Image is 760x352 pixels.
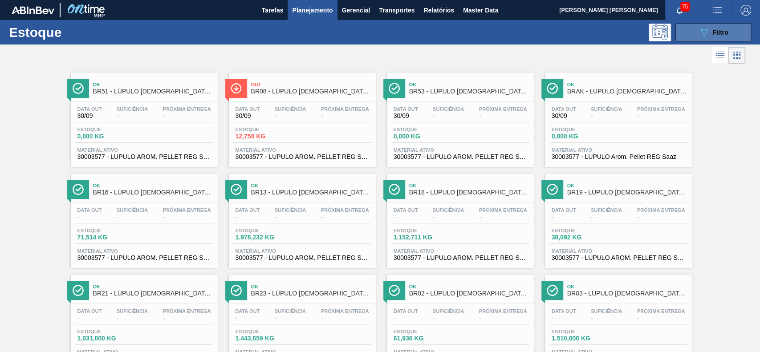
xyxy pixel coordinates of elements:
span: 30003577 - LUPULO AROM. PELLET REG SAAZ [77,255,211,261]
span: Ok [409,82,529,87]
span: 30003577 - LUPULO AROM. PELLET REG SAAZ [394,154,527,160]
span: - [433,315,464,321]
span: - [637,315,685,321]
span: Suficiência [433,207,464,213]
span: BR08 - LÚPULO AROMÁTICO PELLET SAAZ [251,88,371,95]
span: Estoque [552,228,614,233]
img: Ícone [389,285,400,296]
span: Data out [77,207,102,213]
span: - [433,214,464,220]
span: Próxima Entrega [479,207,527,213]
a: ÍconeOkBR13 - LÚPULO [DEMOGRAPHIC_DATA] PELLET SAAZData out-Suficiência-Próxima Entrega-Estoque1.... [222,167,380,268]
span: Data out [394,308,418,314]
a: ÍconeOkBR18 - LÚPULO [DEMOGRAPHIC_DATA] PELLET SAAZData out-Suficiência-Próxima Entrega-Estoque1.... [380,167,538,268]
span: Material ativo [236,248,369,254]
span: Ok [93,183,213,188]
span: - [275,214,306,220]
span: Master Data [463,5,498,16]
span: - [552,214,576,220]
span: Próxima Entrega [163,207,211,213]
span: Próxima Entrega [163,106,211,112]
span: - [591,315,622,321]
span: - [479,315,527,321]
span: Estoque [394,228,456,233]
span: - [163,315,211,321]
span: - [479,113,527,119]
span: - [394,315,418,321]
span: BR51 - LÚPULO AROMÁTICO PELLET SAAZ [93,88,213,95]
span: Estoque [77,228,140,233]
div: Pogramando: nenhum usuário selecionado [649,24,671,41]
span: Material ativo [77,248,211,254]
span: Próxima Entrega [637,106,685,112]
img: Ícone [389,184,400,195]
span: Estoque [236,329,298,334]
span: 75 [680,2,690,12]
span: Data out [394,106,418,112]
span: Tarefas [262,5,284,16]
span: Suficiência [591,106,622,112]
button: Filtro [675,24,751,41]
span: 0,000 KG [552,133,614,140]
span: Próxima Entrega [163,308,211,314]
span: 30003577 - LUPULO Arom. Pellet REG Saaz [552,154,685,160]
span: - [591,214,622,220]
span: Próxima Entrega [479,106,527,112]
span: Próxima Entrega [637,308,685,314]
img: Logout [740,5,751,16]
span: - [552,315,576,321]
span: Ok [567,284,687,289]
a: ÍconeOkBR19 - LÚPULO [DEMOGRAPHIC_DATA] PELLET SAAZData out-Suficiência-Próxima Entrega-Estoque38... [538,167,696,268]
span: 1.443,659 KG [236,335,298,342]
span: Estoque [236,228,298,233]
span: - [637,214,685,220]
span: Material ativo [552,147,685,153]
span: BR18 - LÚPULO AROMÁTICO PELLET SAAZ [409,189,529,196]
span: Próxima Entrega [637,207,685,213]
img: Ícone [73,285,84,296]
span: Material ativo [394,147,527,153]
img: Ícone [231,285,242,296]
span: - [321,214,369,220]
img: Ícone [73,184,84,195]
span: Suficiência [275,308,306,314]
span: - [77,214,102,220]
span: Ok [567,82,687,87]
a: ÍconeOutBR08 - LÚPULO [DEMOGRAPHIC_DATA] [PERSON_NAME]Data out30/09Suficiência-Próxima Entrega-Es... [222,66,380,167]
span: Material ativo [394,248,527,254]
span: Suficiência [591,308,622,314]
span: Próxima Entrega [321,106,369,112]
span: Filtro [713,29,728,36]
span: 30003577 - LUPULO AROM. PELLET REG SAAZ [77,154,211,160]
span: Suficiência [433,308,464,314]
span: - [275,113,306,119]
span: BR13 - LÚPULO AROMÁTICO PELLET SAAZ [251,189,371,196]
span: Ok [251,183,371,188]
img: Ícone [389,83,400,94]
span: Ok [409,284,529,289]
button: Notificações [665,4,694,16]
span: 30/09 [236,113,260,119]
span: Material ativo [77,147,211,153]
span: 1.031,000 KG [77,335,140,342]
span: Data out [77,308,102,314]
span: BRAK - LÚPULO AROMÁTICO PELLET SAAZ [567,88,687,95]
span: Data out [236,308,260,314]
span: - [321,315,369,321]
span: - [117,315,148,321]
span: Data out [552,308,576,314]
span: Suficiência [275,106,306,112]
span: 30003577 - LUPULO AROM. PELLET REG SAAZ [236,255,369,261]
span: - [637,113,685,119]
span: 38,092 KG [552,234,614,241]
a: ÍconeOkBR51 - LÚPULO [DEMOGRAPHIC_DATA] PELLET SAAZData out30/09Suficiência-Próxima Entrega-Estoq... [64,66,222,167]
span: 30003577 - LUPULO AROM. PELLET REG SAAZ [552,255,685,261]
img: Ícone [231,184,242,195]
span: Data out [394,207,418,213]
span: Data out [552,207,576,213]
span: Data out [552,106,576,112]
span: BR03 - LÚPULO AROMÁTICO PELLET SAAZ [567,290,687,297]
span: Ok [93,284,213,289]
span: BR02 - LÚPULO AROMÁTICO PELLET SAAZ [409,290,529,297]
span: Suficiência [117,106,148,112]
